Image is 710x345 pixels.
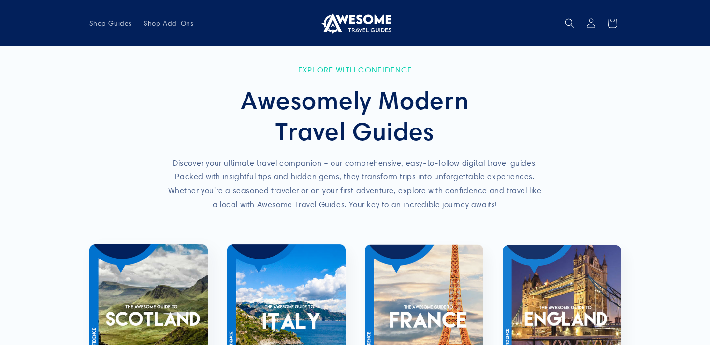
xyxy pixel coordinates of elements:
[167,65,544,74] p: Explore with Confidence
[319,12,391,35] img: Awesome Travel Guides
[315,8,395,38] a: Awesome Travel Guides
[89,19,132,28] span: Shop Guides
[559,13,580,34] summary: Search
[138,13,199,33] a: Shop Add-Ons
[167,156,544,212] p: Discover your ultimate travel companion – our comprehensive, easy-to-follow digital travel guides...
[144,19,193,28] span: Shop Add-Ons
[167,85,544,146] h2: Awesomely Modern Travel Guides
[84,13,138,33] a: Shop Guides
